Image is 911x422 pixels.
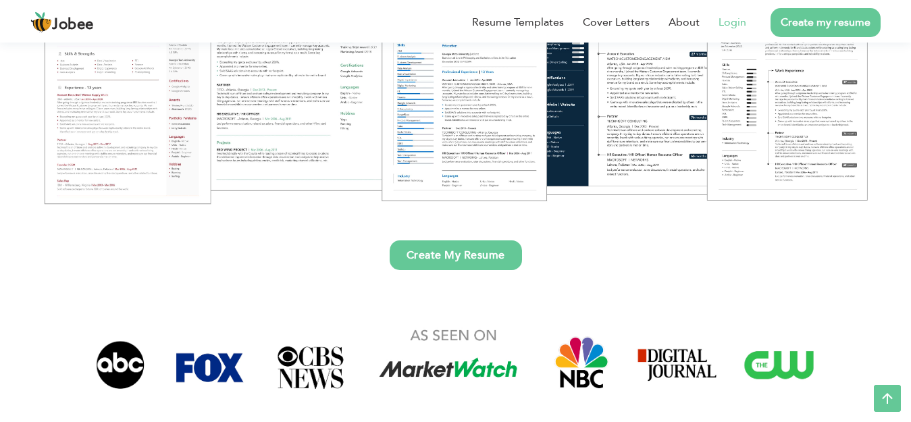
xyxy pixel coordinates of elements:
a: Jobee [30,11,94,33]
span: Jobee [52,18,94,32]
a: Create My Resume [390,240,522,270]
a: Create my resume [771,8,881,37]
img: jobee.io [30,11,52,33]
a: Login [719,14,746,30]
a: Cover Letters [583,14,650,30]
a: About [669,14,700,30]
a: Resume Templates [472,14,564,30]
